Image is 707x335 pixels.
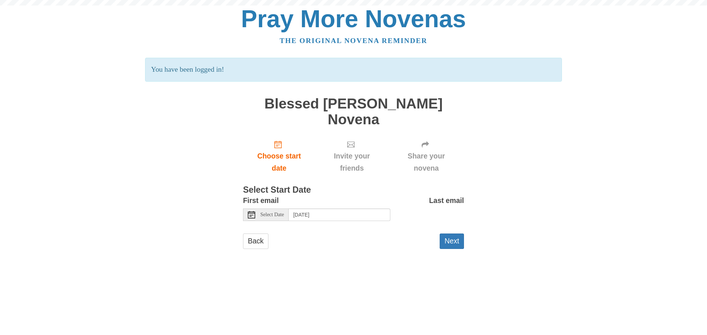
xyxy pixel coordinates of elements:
span: Share your novena [396,150,457,174]
label: Last email [429,195,464,207]
a: Back [243,234,268,249]
span: Choose start date [250,150,308,174]
p: You have been logged in! [145,58,562,82]
span: Invite your friends [323,150,381,174]
div: Click "Next" to confirm your start date first. [388,135,464,178]
div: Click "Next" to confirm your start date first. [315,135,388,178]
a: Pray More Novenas [241,5,466,32]
span: Select Date [260,212,284,217]
h1: Blessed [PERSON_NAME] Novena [243,96,464,127]
button: Next [440,234,464,249]
a: The original novena reminder [280,37,428,44]
h3: Select Start Date [243,185,464,195]
a: Choose start date [243,135,315,178]
label: First email [243,195,279,207]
